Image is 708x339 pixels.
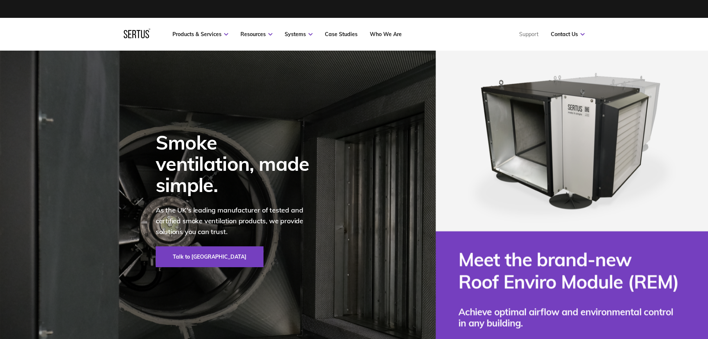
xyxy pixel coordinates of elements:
[156,246,264,267] a: Talk to [GEOGRAPHIC_DATA]
[240,31,272,38] a: Resources
[156,132,319,196] div: Smoke ventilation, made simple.
[519,31,539,38] a: Support
[285,31,313,38] a: Systems
[551,31,585,38] a: Contact Us
[172,31,228,38] a: Products & Services
[370,31,402,38] a: Who We Are
[156,205,319,237] p: As the UK's leading manufacturer of tested and certified smoke ventilation products, we provide s...
[325,31,358,38] a: Case Studies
